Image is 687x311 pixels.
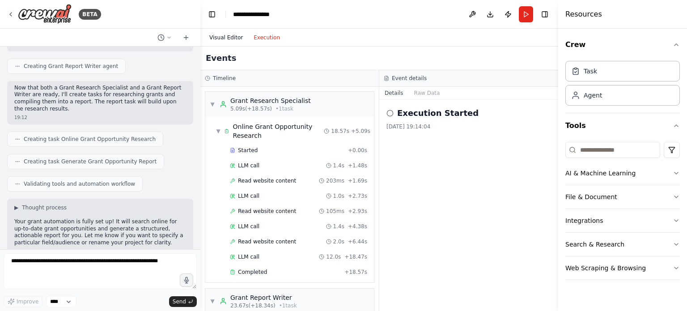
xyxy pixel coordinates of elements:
[233,10,278,19] nav: breadcrumb
[238,253,259,260] span: LLM call
[276,105,293,112] span: • 1 task
[14,248,186,255] div: 19:12
[565,57,680,113] div: Crew
[539,8,551,21] button: Hide right sidebar
[213,75,236,82] h3: Timeline
[14,204,18,211] span: ▶
[79,9,101,20] div: BETA
[333,192,344,200] span: 1.0s
[14,204,67,211] button: ▶Thought process
[206,8,218,21] button: Hide left sidebar
[348,147,367,154] span: + 0.00s
[238,268,267,276] span: Completed
[230,302,276,309] span: 23.67s (+18.34s)
[206,52,236,64] h2: Events
[238,192,259,200] span: LLM call
[24,158,157,165] span: Creating task Generate Grant Opportunity Report
[24,63,118,70] span: Creating Grant Report Writer agent
[565,233,680,256] button: Search & Research
[565,113,680,138] button: Tools
[348,177,367,184] span: + 1.69s
[351,128,370,135] span: + 5.09s
[333,162,344,169] span: 1.4s
[565,32,680,57] button: Crew
[238,208,296,215] span: Read website content
[179,32,193,43] button: Start a new chat
[348,223,367,230] span: + 4.38s
[331,128,349,135] span: 18.57s
[210,101,215,108] span: ▼
[173,298,186,305] span: Send
[344,253,367,260] span: + 18.47s
[565,185,680,209] button: File & Document
[238,238,296,245] span: Read website content
[230,293,297,302] div: Grant Report Writer
[22,204,67,211] span: Thought process
[24,136,156,143] span: Creating task Online Grant Opportunity Research
[169,296,197,307] button: Send
[348,192,367,200] span: + 2.73s
[238,162,259,169] span: LLM call
[180,273,193,287] button: Click to speak your automation idea
[348,208,367,215] span: + 2.93s
[584,67,597,76] div: Task
[230,96,311,105] div: Grant Research Specialist
[238,147,258,154] span: Started
[24,180,135,187] span: Validating tools and automation workflow
[565,209,680,232] button: Integrations
[333,223,344,230] span: 1.4s
[348,162,367,169] span: + 1.48s
[344,268,367,276] span: + 18.57s
[17,298,38,305] span: Improve
[154,32,175,43] button: Switch to previous chat
[238,223,259,230] span: LLM call
[18,4,72,24] img: Logo
[216,128,221,135] span: ▼
[326,208,344,215] span: 105ms
[584,91,602,100] div: Agent
[204,32,248,43] button: Visual Editor
[397,107,479,119] h2: Execution Started
[233,122,324,140] div: Online Grant Opportunity Research
[409,87,445,99] button: Raw Data
[386,123,551,130] div: [DATE] 19:14:04
[565,162,680,185] button: AI & Machine Learning
[348,238,367,245] span: + 6.44s
[392,75,427,82] h3: Event details
[379,87,409,99] button: Details
[14,114,186,121] div: 19:12
[326,177,344,184] span: 203ms
[565,256,680,280] button: Web Scraping & Browsing
[279,302,297,309] span: • 1 task
[333,238,344,245] span: 2.0s
[326,253,341,260] span: 12.0s
[565,9,602,20] h4: Resources
[14,85,186,112] p: Now that both a Grant Research Specialist and a Grant Report Writer are ready, I'll create tasks ...
[565,138,680,287] div: Tools
[230,105,272,112] span: 5.09s (+18.57s)
[210,298,215,305] span: ▼
[238,177,296,184] span: Read website content
[4,296,42,307] button: Improve
[14,218,186,246] p: Your grant automation is fully set up! It will search online for up-to-date grant opportunities a...
[248,32,285,43] button: Execution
